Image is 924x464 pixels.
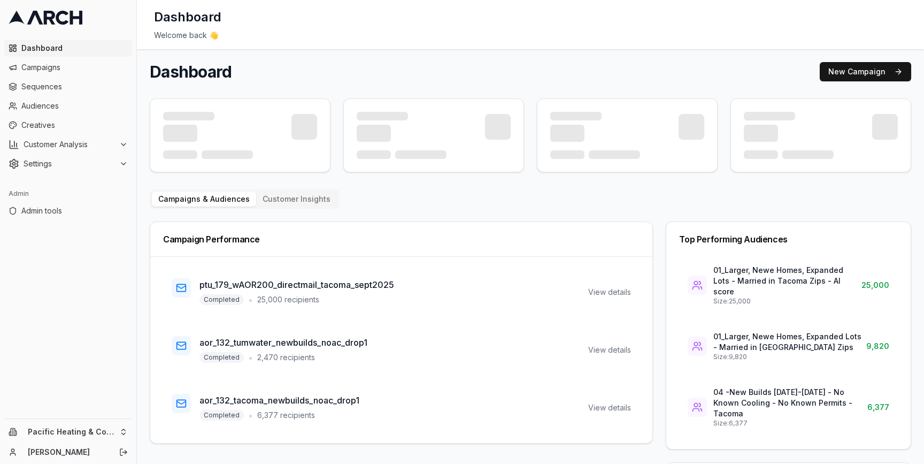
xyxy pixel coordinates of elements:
button: New Campaign [820,62,911,81]
button: Campaigns & Audiences [152,192,256,207]
span: Completed [199,410,244,421]
span: 6,377 [867,402,889,413]
span: Creatives [21,120,128,131]
a: Dashboard [4,40,132,57]
p: 01_Larger, Newe Homes, Expanded Lots - Married in Tacoma Zips - AI score [713,265,861,297]
p: Size: 9,820 [713,353,866,361]
span: Pacific Heating & Cooling [28,427,115,437]
div: Welcome back 👋 [154,30,907,41]
span: Campaigns [21,62,128,73]
p: 04 -New Builds [DATE]-[DATE] - No Known Cooling - No Known Permits - Tacoma [713,387,867,419]
h1: Dashboard [154,9,221,26]
span: 2,470 recipients [257,352,315,363]
p: 01_Larger, Newe Homes, Expanded Lots - Married in [GEOGRAPHIC_DATA] Zips [713,331,866,353]
button: Customer Insights [256,192,337,207]
button: Pacific Heating & Cooling [4,423,132,440]
button: Log out [116,445,131,460]
span: 25,000 [861,280,889,291]
a: Campaigns [4,59,132,76]
div: View details [588,287,631,298]
span: Completed [199,294,244,305]
p: Size: 25,000 [713,297,861,306]
h3: ptu_179_wAOR200_directmail_tacoma_sept2025 [199,278,394,291]
div: View details [588,345,631,355]
span: • [248,351,253,364]
div: Admin [4,185,132,202]
span: Customer Analysis [24,139,115,150]
p: Size: 6,377 [713,419,867,428]
h3: aor_132_tacoma_newbuilds_noac_drop1 [199,394,359,407]
button: Settings [4,155,132,172]
a: [PERSON_NAME] [28,447,107,458]
span: Audiences [21,101,128,111]
span: Sequences [21,81,128,92]
span: Completed [199,352,244,363]
h1: Dashboard [150,62,232,81]
a: Sequences [4,78,132,95]
span: • [248,293,253,306]
span: 6,377 recipients [257,410,315,421]
span: 25,000 recipients [257,294,319,305]
h3: aor_132_tumwater_newbuilds_noac_drop1 [199,336,367,349]
span: Settings [24,158,115,169]
div: View details [588,402,631,413]
span: Admin tools [21,206,128,216]
a: Audiences [4,97,132,115]
div: Top Performing Audiences [679,235,898,244]
button: Customer Analysis [4,136,132,153]
span: 9,820 [866,341,889,352]
span: Dashboard [21,43,128,54]
div: Campaign Performance [163,235,640,244]
span: • [248,409,253,422]
a: Creatives [4,117,132,134]
a: Admin tools [4,202,132,219]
